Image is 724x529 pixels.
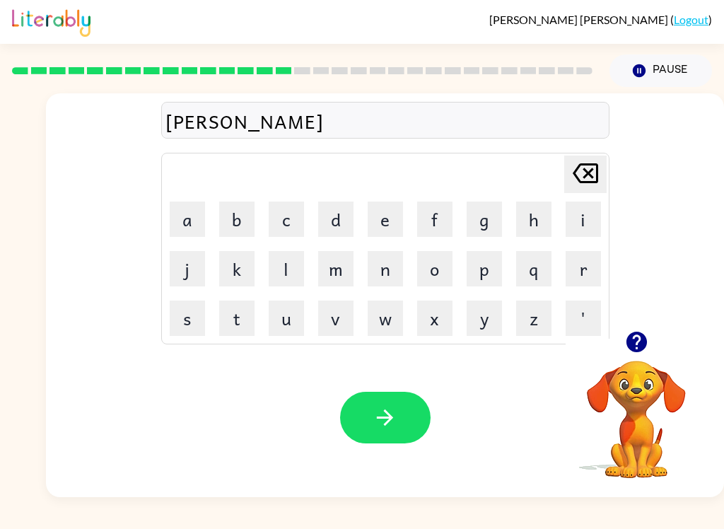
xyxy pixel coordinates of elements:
[318,202,354,237] button: d
[219,202,255,237] button: b
[467,251,502,286] button: p
[219,301,255,336] button: t
[467,202,502,237] button: g
[566,339,707,480] video: Your browser must support playing .mp4 files to use Literably. Please try using another browser.
[368,251,403,286] button: n
[165,106,605,136] div: [PERSON_NAME]
[269,301,304,336] button: u
[368,202,403,237] button: e
[516,301,551,336] button: z
[12,6,90,37] img: Literably
[170,202,205,237] button: a
[269,251,304,286] button: l
[516,251,551,286] button: q
[489,13,712,26] div: ( )
[566,301,601,336] button: '
[566,251,601,286] button: r
[318,251,354,286] button: m
[674,13,708,26] a: Logout
[516,202,551,237] button: h
[318,301,354,336] button: v
[489,13,670,26] span: [PERSON_NAME] [PERSON_NAME]
[269,202,304,237] button: c
[219,251,255,286] button: k
[417,251,452,286] button: o
[417,202,452,237] button: f
[417,301,452,336] button: x
[566,202,601,237] button: i
[170,251,205,286] button: j
[467,301,502,336] button: y
[170,301,205,336] button: s
[368,301,403,336] button: w
[609,54,712,87] button: Pause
